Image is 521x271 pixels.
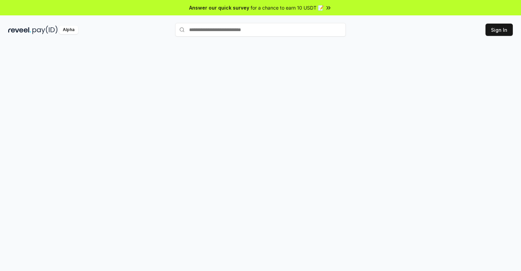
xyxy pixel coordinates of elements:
[251,4,324,11] span: for a chance to earn 10 USDT 📝
[189,4,249,11] span: Answer our quick survey
[8,26,31,34] img: reveel_dark
[32,26,58,34] img: pay_id
[485,24,513,36] button: Sign In
[59,26,78,34] div: Alpha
